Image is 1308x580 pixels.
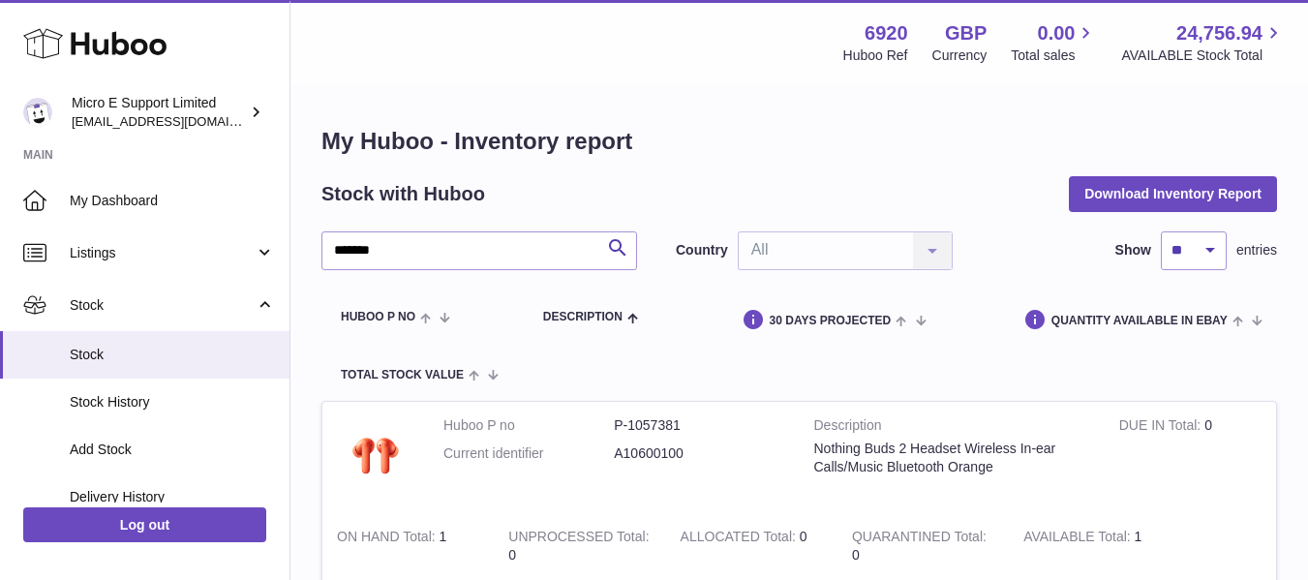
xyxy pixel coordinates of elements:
td: 1 [1009,513,1180,579]
strong: ON HAND Total [337,529,440,549]
dd: A10600100 [614,444,784,463]
div: Currency [932,46,988,65]
span: My Dashboard [70,192,275,210]
span: Stock [70,346,275,364]
span: Listings [70,244,255,262]
div: Nothing Buds 2 Headset Wireless In-ear Calls/Music Bluetooth Orange [814,440,1090,476]
span: Add Stock [70,441,275,459]
img: contact@micropcsupport.com [23,98,52,127]
label: Show [1115,241,1151,259]
span: Quantity Available in eBay [1051,315,1228,327]
strong: AVAILABLE Total [1023,529,1134,549]
strong: QUARANTINED Total [852,529,987,549]
span: 0 [852,547,860,563]
span: Delivery History [70,488,275,506]
a: 0.00 Total sales [1011,20,1097,65]
dt: Current identifier [443,444,614,463]
span: AVAILABLE Stock Total [1121,46,1285,65]
span: Description [543,311,623,323]
span: [EMAIL_ADDRESS][DOMAIN_NAME] [72,113,285,129]
span: Stock [70,296,255,315]
h2: Stock with Huboo [321,181,485,207]
span: 24,756.94 [1176,20,1262,46]
label: Country [676,241,728,259]
td: 0 [666,513,837,579]
span: 30 DAYS PROJECTED [770,315,892,327]
span: Huboo P no [341,311,415,323]
span: Stock History [70,393,275,412]
td: 1 [322,513,494,579]
td: 0 [1105,402,1276,513]
dd: P-1057381 [614,416,784,435]
div: Micro E Support Limited [72,94,246,131]
a: Log out [23,507,266,542]
strong: ALLOCATED Total [681,529,800,549]
button: Download Inventory Report [1069,176,1277,211]
div: Huboo Ref [843,46,908,65]
strong: UNPROCESSED Total [508,529,649,549]
img: product image [337,416,414,494]
h1: My Huboo - Inventory report [321,126,1277,157]
span: entries [1236,241,1277,259]
a: 24,756.94 AVAILABLE Stock Total [1121,20,1285,65]
span: Total stock value [341,369,464,382]
strong: Description [814,416,1090,440]
strong: 6920 [865,20,908,46]
span: Total sales [1011,46,1097,65]
strong: GBP [945,20,987,46]
strong: DUE IN Total [1119,417,1204,438]
dt: Huboo P no [443,416,614,435]
td: 0 [494,513,665,579]
span: 0.00 [1038,20,1076,46]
